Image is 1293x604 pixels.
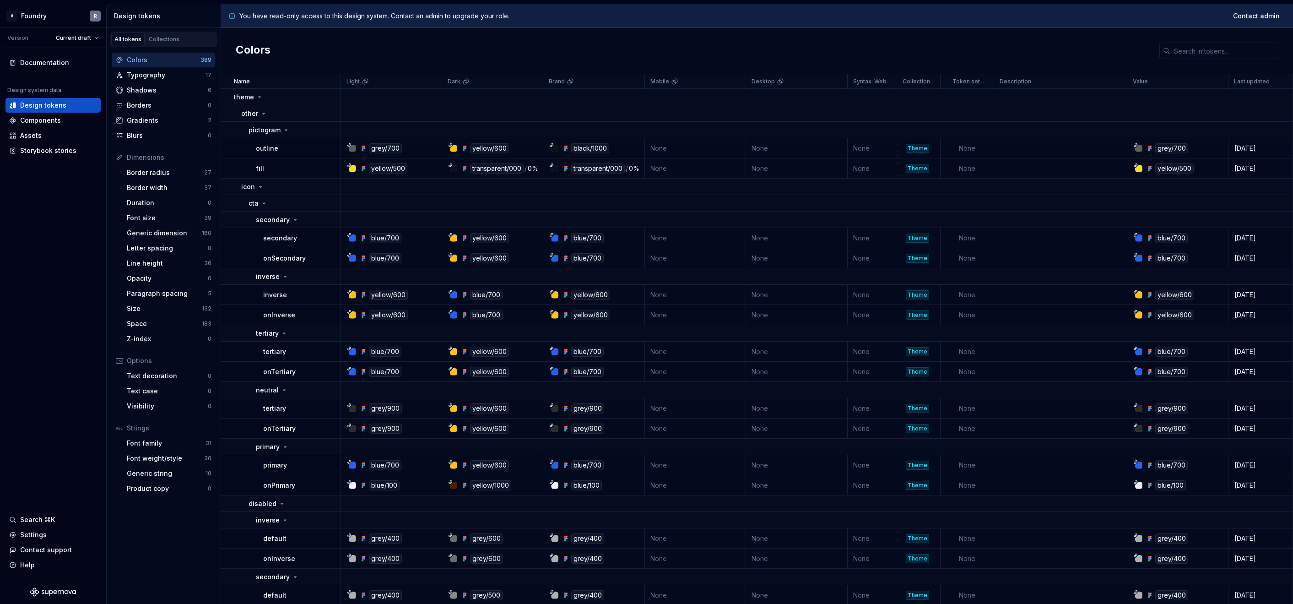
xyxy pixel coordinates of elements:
[127,168,204,177] div: Border radius
[263,481,295,490] p: onPrimary
[263,404,286,413] p: tertiary
[746,138,847,158] td: None
[127,153,211,162] div: Dimensions
[256,272,280,281] p: inverse
[470,424,509,434] div: yellow/600
[263,310,295,320] p: onInverse
[848,398,895,419] td: None
[941,398,994,419] td: None
[21,11,47,21] div: Foundry
[571,367,604,377] div: blue/700
[645,549,746,569] td: None
[208,132,211,139] div: 0
[127,334,208,343] div: Z-index
[369,143,402,153] div: grey/700
[848,419,895,439] td: None
[571,233,604,243] div: blue/700
[208,372,211,380] div: 0
[369,310,408,320] div: yellow/600
[123,332,215,346] a: Z-index0
[236,43,271,59] h2: Colors
[256,215,290,224] p: secondary
[1155,143,1188,153] div: grey/700
[123,241,215,256] a: Letter spacing0
[127,402,208,411] div: Visibility
[369,290,408,300] div: yellow/600
[1155,367,1188,377] div: blue/700
[94,12,97,20] div: R
[645,158,746,179] td: None
[20,131,42,140] div: Assets
[256,516,280,525] p: inverse
[525,163,527,174] div: /
[906,424,929,433] div: Theme
[369,403,402,414] div: grey/900
[571,533,604,544] div: grey/400
[127,424,211,433] div: Strings
[123,165,215,180] a: Border radius27
[127,213,204,223] div: Font size
[234,78,250,85] p: Name
[470,480,511,490] div: yellow/1000
[114,11,217,21] div: Design tokens
[123,256,215,271] a: Line height36
[1229,234,1292,243] div: [DATE]
[470,253,509,263] div: yellow/600
[853,78,887,85] p: Syntax: Web
[208,102,211,109] div: 0
[746,342,847,362] td: None
[127,259,204,268] div: Line height
[20,545,72,555] div: Contact support
[123,369,215,383] a: Text decoration0
[369,480,400,490] div: blue/100
[112,98,215,113] a: Borders0
[645,362,746,382] td: None
[746,549,847,569] td: None
[848,455,895,475] td: None
[249,499,276,508] p: disabled
[112,113,215,128] a: Gradients2
[204,169,211,176] div: 27
[263,424,296,433] p: onTertiary
[256,329,279,338] p: tertiary
[941,228,994,248] td: None
[1233,11,1280,21] span: Contact admin
[206,71,211,79] div: 17
[746,228,847,248] td: None
[20,101,66,110] div: Design tokens
[204,260,211,267] div: 36
[127,304,202,313] div: Size
[123,384,215,398] a: Text case0
[1000,78,1031,85] p: Description
[941,528,994,549] td: None
[746,248,847,268] td: None
[263,534,287,543] p: default
[369,554,402,564] div: grey/400
[571,143,609,153] div: black/1000
[114,36,141,43] div: All tokens
[206,440,211,447] div: 31
[906,234,929,243] div: Theme
[369,460,401,470] div: blue/700
[906,367,929,376] div: Theme
[127,198,208,207] div: Duration
[127,71,206,80] div: Typography
[848,362,895,382] td: None
[369,347,401,357] div: blue/700
[1229,310,1292,320] div: [DATE]
[645,475,746,495] td: None
[448,78,460,85] p: Dark
[848,138,895,158] td: None
[369,233,401,243] div: blue/700
[123,211,215,225] a: Font size39
[123,226,215,240] a: Generic dimension160
[241,109,258,118] p: other
[571,424,604,434] div: grey/900
[746,305,847,325] td: None
[369,163,407,174] div: yellow/500
[645,138,746,158] td: None
[1227,8,1286,24] a: Contact admin
[263,461,287,470] p: primary
[906,254,929,263] div: Theme
[645,419,746,439] td: None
